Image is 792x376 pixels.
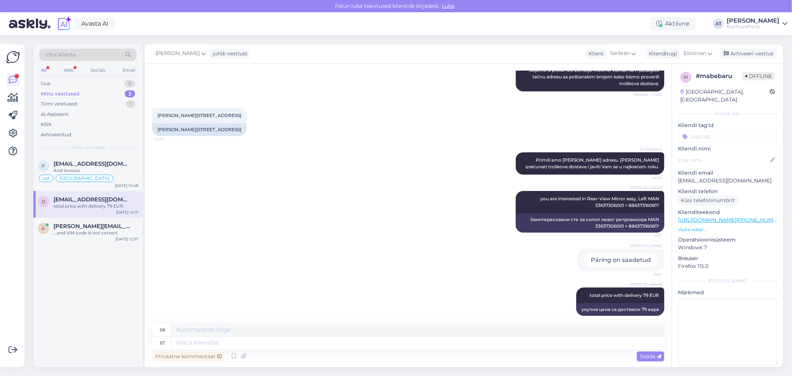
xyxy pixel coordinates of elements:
div: sr [160,324,165,336]
a: [URL][DOMAIN_NAME][PHONE_NUMBER] [678,217,786,223]
p: Märkmed [678,289,777,296]
span: Estonian [684,49,706,58]
span: 14:02 [154,136,182,142]
span: a [42,226,45,231]
span: m [684,74,688,80]
p: Kliendi nimi [678,145,777,153]
p: Kliendi tag'id [678,121,777,129]
img: explore-ai [56,16,72,32]
div: [PERSON_NAME] [727,18,779,24]
p: Windows 7 [678,244,777,252]
span: 15:41 [634,272,662,277]
div: [PERSON_NAME][STREET_ADDRESS] [152,123,247,136]
p: Brauser [678,255,777,262]
span: 15:47 [634,316,662,322]
div: Klienditugi [646,50,677,58]
div: [DATE] 14:17 [116,210,138,215]
span: Saada [640,353,661,360]
div: total price with delivery 79 EUR [53,203,138,210]
div: And invoice [53,167,138,174]
span: [PERSON_NAME] [630,243,662,249]
span: [PERSON_NAME][STREET_ADDRESS] [157,113,241,118]
span: Otsi kliente [46,51,76,59]
div: Socials [89,65,107,75]
div: ...and VIN code is not correct [53,230,138,236]
div: [PERSON_NAME] [678,278,777,284]
div: AI Assistent [41,111,68,118]
div: 0 [124,80,135,87]
span: [PERSON_NAME] [630,282,662,287]
span: ost [43,176,50,181]
p: Kliendi email [678,169,777,177]
p: Vaata edasi ... [678,226,777,233]
a: [PERSON_NAME]BusTruckParts [727,18,788,30]
span: AI Assistent [634,146,662,152]
span: Nähtud ✓ 14:01 [633,92,662,97]
span: alexander@savacom.md [53,223,131,230]
div: 3 [125,90,135,98]
input: Lisa nimi [678,156,769,164]
div: Küsi telefoninumbrit [678,195,738,205]
div: Web [62,65,75,75]
span: 14:17 [634,233,662,239]
span: p [42,163,45,169]
div: AT [713,19,724,29]
img: Askly Logo [6,50,20,64]
div: Päring on saadetud [584,253,658,267]
span: Offline [742,72,775,80]
span: Serbian [610,49,630,58]
a: Avasta AI [75,17,115,30]
div: [GEOGRAPHIC_DATA], [GEOGRAPHIC_DATA] [680,88,770,104]
div: Klient [586,50,604,58]
div: 1 [126,100,135,108]
span: [GEOGRAPHIC_DATA] [59,176,110,181]
div: Заинтересовани сте за склоп левог ретровизора MAN 33637306001 + 88637316081? [516,213,664,233]
div: [DATE] 14:48 [115,183,138,188]
div: Uus [41,80,50,87]
p: Firefox 115.0 [678,262,777,270]
span: total price with delivery 79 EUR [590,292,659,298]
input: Lisa tag [678,131,777,142]
span: pecas@mssassistencia.pt [53,161,131,167]
p: Kliendi telefon [678,188,777,195]
div: Minu vestlused [41,90,79,98]
div: All [39,65,48,75]
div: juhib vestlust [210,50,248,58]
div: Kliendi info [678,110,777,117]
div: Privaatne kommentaar [152,351,225,362]
div: Arhiveeritud [41,131,71,139]
div: Arhiveeri vestlus [719,49,776,59]
span: 14:02 [634,175,662,181]
div: укупна цена са доставом 79 евра [576,303,664,316]
span: [PERSON_NAME] [156,49,200,58]
span: d [42,199,45,204]
span: Primili smo [PERSON_NAME] adresu. [PERSON_NAME] izračunati troškove dostave i javiti Vam se u naj... [525,157,660,169]
span: draganjuoprevoz@gmail.com [53,196,131,203]
p: Klienditeekond [678,208,777,216]
div: et [160,337,165,349]
div: Tiimi vestlused [41,100,77,108]
span: Luba [440,3,457,9]
p: [EMAIL_ADDRESS][DOMAIN_NAME] [678,177,777,185]
div: Aktiivne [650,17,695,30]
div: # mabebaru [696,72,742,81]
p: Operatsioonisüsteem [678,236,777,244]
div: Email [121,65,137,75]
div: [DATE] 12:37 [115,236,138,242]
span: [PERSON_NAME] [630,185,662,191]
div: Kõik [41,121,52,128]
span: Minu vestlused [71,144,105,151]
span: you are interested in Rear-View Mirror assy, Left MAN 33637306001 + 88637316081? [540,196,660,208]
div: BusTruckParts [727,24,779,30]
